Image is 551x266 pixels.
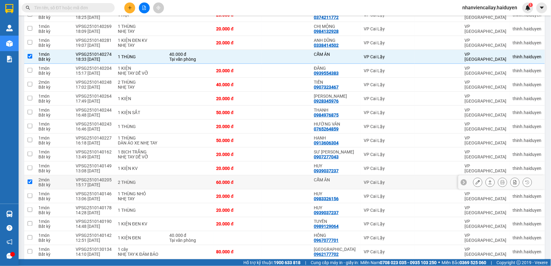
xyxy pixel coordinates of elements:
[76,29,112,34] div: 18:09 [DATE]
[536,2,547,13] button: caret-down
[465,80,507,90] div: VP [GEOGRAPHIC_DATA]
[38,140,69,145] div: Bất kỳ
[76,71,112,76] div: 15:17 [DATE]
[169,57,210,62] div: Tại văn phòng
[7,239,12,245] span: notification
[513,194,542,199] div: thinh.haiduyen
[364,26,411,31] div: VP Cai Lậy
[364,194,411,199] div: VP Cai Lậy
[38,99,69,104] div: Bất kỳ
[314,108,358,113] div: THANH
[314,205,358,210] div: HUY
[314,135,358,140] div: HẠNH
[513,124,542,129] div: thinh.haiduyen
[513,68,542,73] div: thinh.haiduyen
[76,154,112,159] div: 13:49 [DATE]
[38,149,69,154] div: 1 món
[76,196,112,201] div: 13:06 [DATE]
[76,210,112,215] div: 14:28 [DATE]
[314,126,339,131] div: 0765264859
[118,208,163,213] div: 1 THÙNG
[38,163,69,168] div: 1 món
[38,135,69,140] div: 1 món
[314,85,339,90] div: 0907323467
[38,80,69,85] div: 2 món
[38,15,69,20] div: Bất kỳ
[314,66,358,71] div: ĐĂNG
[38,154,69,159] div: Bất kỳ
[364,208,411,213] div: VP Cai Lậy
[118,180,163,185] div: 2 THÙNG
[38,191,69,196] div: 1 món
[118,38,163,43] div: 1 KIỆN ĐEN KV
[118,252,163,257] div: NHẸ TAY K ĐẢM BẢO
[314,168,339,173] div: 0939037237
[76,113,112,117] div: 16:48 [DATE]
[76,238,112,243] div: 12:51 [DATE]
[76,99,112,104] div: 17:49 [DATE]
[76,149,112,154] div: VPSG2510140162
[38,113,69,117] div: Bất kỳ
[513,250,542,255] div: thinh.haiduyen
[473,178,482,187] div: Sửa đơn hàng
[76,94,112,99] div: VPSG2510140264
[118,71,163,76] div: NHẸ TAY DỄ VỠ
[513,138,542,143] div: thinh.haiduyen
[118,29,163,34] div: NHẸ TAY
[364,236,411,241] div: VP Cai Lậy
[465,38,507,48] div: VP [GEOGRAPHIC_DATA]
[38,71,69,76] div: Bất kỳ
[314,38,358,43] div: ANH DŨNG
[38,219,69,224] div: 1 món
[314,29,339,34] div: 0984132928
[458,4,522,11] span: nhanviencailay.haiduyen
[465,24,507,34] div: VP [GEOGRAPHIC_DATA]
[76,182,112,187] div: 15:17 [DATE]
[513,236,542,241] div: thinh.haiduyen
[38,210,69,215] div: Bất kỳ
[7,253,12,259] span: message
[38,224,69,229] div: Bất kỳ
[465,94,507,104] div: VP [GEOGRAPHIC_DATA]
[314,219,358,224] div: TUYỀN
[314,80,358,85] div: TIẾN
[438,261,440,264] span: ⚪️
[364,180,411,185] div: VP Cai Lậy
[38,177,69,182] div: 2 món
[314,224,339,229] div: 0989129064
[118,166,163,171] div: 1 KIỆN KV
[38,66,69,71] div: 1 món
[364,166,411,171] div: VP Cai Lậy
[216,96,259,101] div: 20.000 đ
[364,152,411,157] div: VP Cai Lậy
[530,3,532,7] span: 1
[513,54,542,59] div: thinh.haiduyen
[314,210,339,215] div: 0939037237
[216,82,259,87] div: 40.000 đ
[38,238,69,243] div: Bất kỳ
[465,135,507,145] div: VP [GEOGRAPHIC_DATA]
[216,138,259,143] div: 50.000 đ
[76,52,112,57] div: VPSG2510140274
[517,260,521,265] span: copyright
[216,194,259,199] div: 20.000 đ
[465,205,507,215] div: VP [GEOGRAPHIC_DATA]
[118,80,163,85] div: 2 THÙNG
[314,247,358,252] div: THÁI SAN
[465,66,507,76] div: VP [GEOGRAPHIC_DATA]
[442,259,487,266] span: Miền Bắc
[539,5,545,11] span: caret-down
[465,247,507,257] div: VP [GEOGRAPHIC_DATA]
[118,222,163,227] div: 1 KIỆN ĐEN KV
[465,52,507,62] div: VP [GEOGRAPHIC_DATA]
[314,163,358,168] div: HUY
[38,57,69,62] div: Bất kỳ
[364,110,411,115] div: VP Cai Lậy
[118,154,163,159] div: NHẸ TAY DỄ VỠ
[216,68,259,73] div: 20.000 đ
[118,149,163,154] div: 1 BỊCH TRẮNG
[311,259,359,266] span: Cung cấp máy in - giấy in:
[7,225,12,231] span: question-circle
[491,259,492,266] span: |
[314,15,339,20] div: 0374211772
